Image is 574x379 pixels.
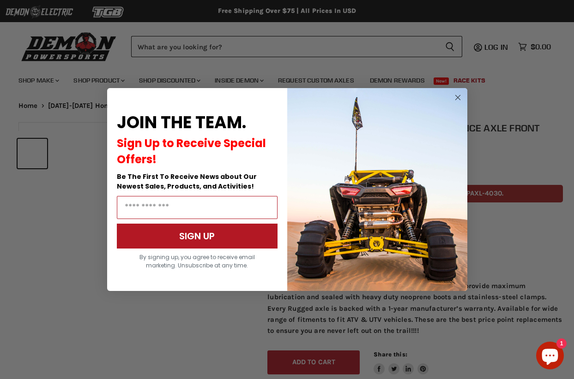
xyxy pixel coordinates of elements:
button: SIGN UP [117,224,278,249]
button: Close dialog [452,92,464,103]
input: Email Address [117,196,278,219]
inbox-online-store-chat: Shopify online store chat [533,342,567,372]
span: JOIN THE TEAM. [117,111,246,134]
span: Sign Up to Receive Special Offers! [117,136,266,167]
span: By signing up, you agree to receive email marketing. Unsubscribe at any time. [139,253,255,269]
img: a9095488-b6e7-41ba-879d-588abfab540b.jpeg [287,88,467,291]
span: Be The First To Receive News about Our Newest Sales, Products, and Activities! [117,172,257,191]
